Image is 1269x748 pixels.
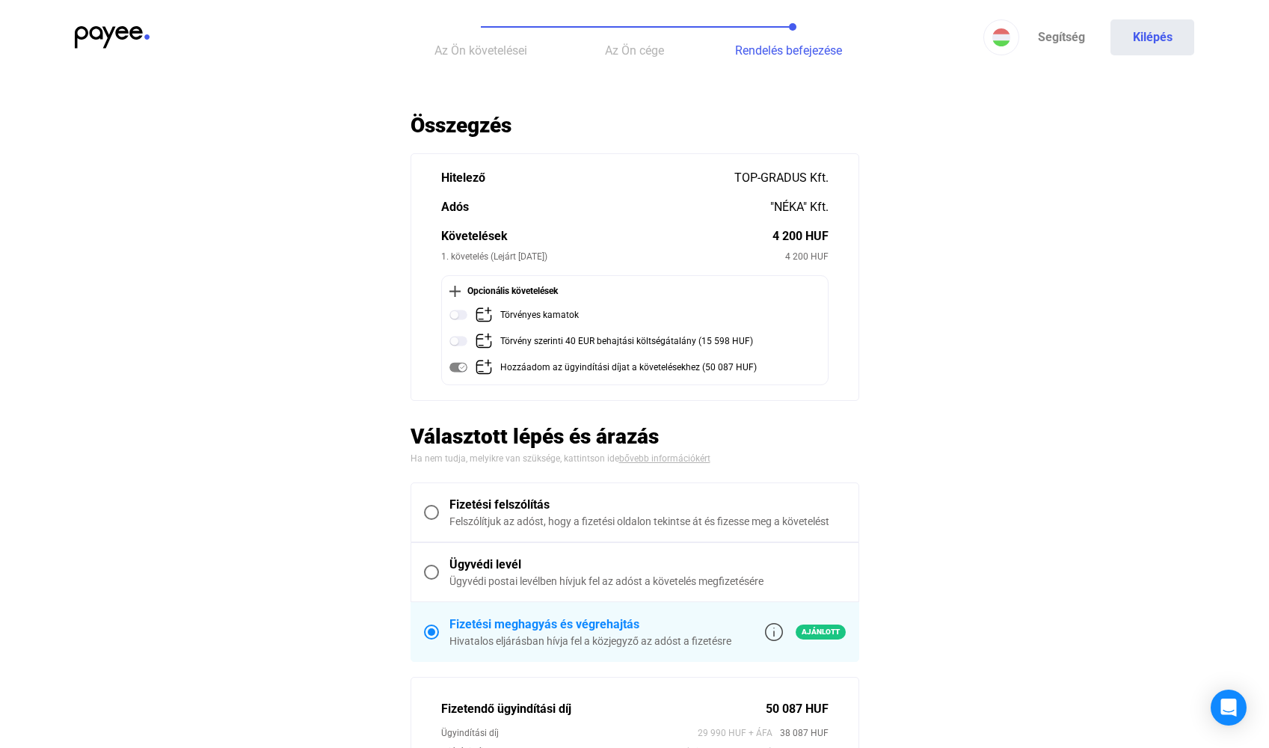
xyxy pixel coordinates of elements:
[500,306,579,325] div: Törvényes kamatok
[75,26,150,49] img: payee-logo
[1110,19,1194,55] button: Kilépés
[411,112,859,138] h2: Összegzés
[796,625,846,640] span: Ajánlott
[475,358,493,376] img: add-claim
[766,700,829,718] div: 50 087 HUF
[475,306,493,324] img: add-claim
[449,332,467,350] img: toggle-off
[441,726,698,741] div: Ügyindítási díj
[698,726,772,741] span: 29 990 HUF + ÁFA
[449,306,467,324] img: toggle-off
[785,249,829,264] div: 4 200 HUF
[500,358,757,377] div: Hozzáadom az ügyindítási díjat a követelésekhez (50 087 HUF)
[1211,690,1247,726] div: Open Intercom Messenger
[449,574,846,589] div: Ügyvédi postai levélben hívjuk fel az adóst a követelés megfizetésére
[441,249,785,264] div: 1. követelés (Lejárt [DATE])
[449,286,461,297] img: plus-black
[449,556,846,574] div: Ügyvédi levél
[411,453,619,464] span: Ha nem tudja, melyikre van szüksége, kattintson ide
[475,332,493,350] img: add-claim
[449,283,820,298] div: Opcionális követelések
[772,227,829,245] div: 4 200 HUF
[619,453,710,464] a: bővebb információkért
[434,43,527,58] span: Az Ön követelései
[734,169,829,187] div: TOP-GRADUS Kft.
[411,423,859,450] h2: Választott lépés és árazás
[1019,19,1103,55] a: Segítség
[449,634,731,649] div: Hivatalos eljárásban hívja fel a közjegyző az adóst a fizetésre
[983,19,1019,55] button: HU
[735,43,842,58] span: Rendelés befejezése
[441,700,766,718] div: Fizetendő ügyindítási díj
[449,358,467,376] img: toggle-on-disabled
[441,198,770,216] div: Adós
[772,726,829,741] span: 38 087 HUF
[500,332,753,351] div: Törvény szerinti 40 EUR behajtási költségátalány (15 598 HUF)
[765,623,846,641] a: info-grey-outlineAjánlott
[449,496,846,514] div: Fizetési felszólítás
[441,227,772,245] div: Követelések
[605,43,664,58] span: Az Ön cége
[449,514,846,529] div: Felszólítjuk az adóst, hogy a fizetési oldalon tekintse át és fizesse meg a követelést
[441,169,734,187] div: Hitelező
[992,28,1010,46] img: HU
[449,616,731,634] div: Fizetési meghagyás és végrehajtás
[770,198,829,216] div: "NÉKA" Kft.
[765,623,783,641] img: info-grey-outline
